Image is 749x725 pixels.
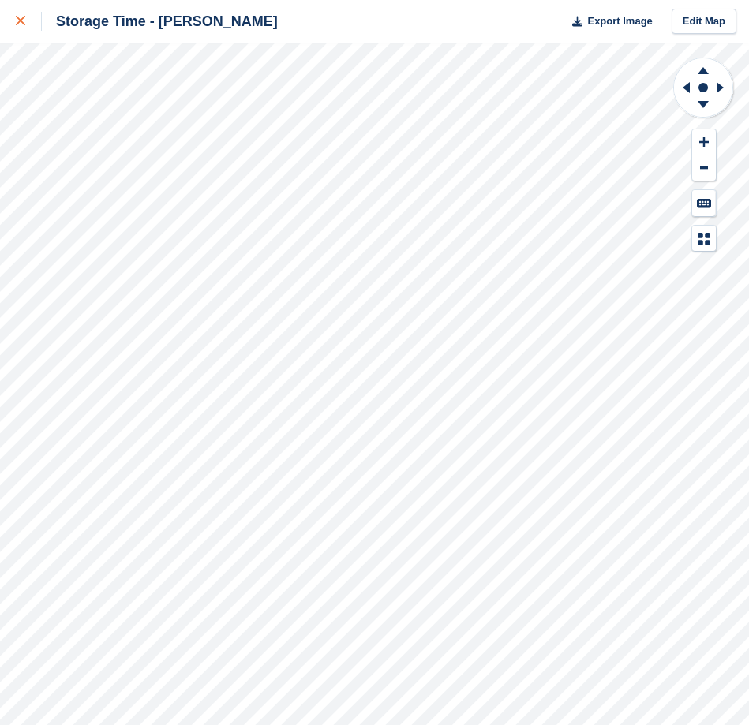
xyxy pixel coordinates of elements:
[692,155,716,181] button: Zoom Out
[692,226,716,252] button: Map Legend
[42,12,278,31] div: Storage Time - [PERSON_NAME]
[563,9,653,35] button: Export Image
[692,190,716,216] button: Keyboard Shortcuts
[587,13,652,29] span: Export Image
[692,129,716,155] button: Zoom In
[672,9,736,35] a: Edit Map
